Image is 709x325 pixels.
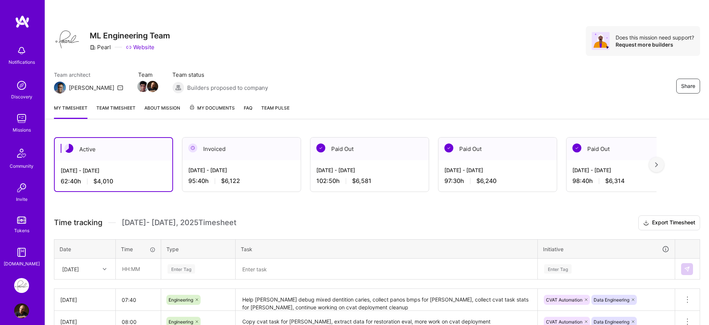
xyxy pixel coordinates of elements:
img: Submit [684,266,690,272]
span: Engineering [169,297,193,303]
div: [DATE] [60,296,109,304]
img: Community [13,144,31,162]
div: Does this mission need support? [616,34,694,41]
span: [DATE] - [DATE] , 2025 Timesheet [122,218,236,227]
img: Invoiced [188,143,197,152]
span: Builders proposed to company [187,84,268,92]
div: Paid Out [310,138,429,160]
span: Team [138,71,157,79]
span: Data Engineering [594,319,629,325]
div: [DATE] - [DATE] [444,166,551,174]
div: Active [55,138,172,161]
span: $6,314 [605,177,625,185]
a: Team Member Avatar [148,80,157,93]
span: $4,010 [93,177,113,185]
i: icon CompanyGray [90,44,96,50]
input: HH:MM [116,259,160,279]
a: Pearl: ML Engineering Team [12,278,31,293]
i: icon Download [643,219,649,227]
span: Team Pulse [261,105,290,111]
img: User Avatar [14,303,29,318]
div: Tokens [14,227,29,234]
img: Pearl: ML Engineering Team [14,278,29,293]
div: [DATE] - [DATE] [572,166,679,174]
div: 97:30 h [444,177,551,185]
div: Time [121,245,156,253]
div: [DATE] - [DATE] [61,167,166,174]
img: bell [14,43,29,58]
span: $6,240 [476,177,496,185]
div: Enter Tag [544,263,572,275]
img: Team Member Avatar [137,81,148,92]
img: guide book [14,245,29,260]
h3: ML Engineering Team [90,31,170,40]
span: CVAT Automation [546,319,582,325]
div: Pearl [90,43,111,51]
span: $6,581 [352,177,371,185]
div: [DATE] [62,265,79,273]
img: tokens [17,217,26,224]
a: FAQ [244,104,252,119]
button: Share [676,79,700,94]
span: Engineering [169,319,193,325]
div: Invoiced [182,138,301,160]
div: [DOMAIN_NAME] [4,260,40,268]
div: Community [10,162,33,170]
div: Enter Tag [167,263,195,275]
div: [DATE] - [DATE] [316,166,423,174]
img: Builders proposed to company [172,82,184,94]
span: Team architect [54,71,123,79]
span: Time tracking [54,218,102,227]
div: Invite [16,195,28,203]
img: discovery [14,78,29,93]
i: icon Mail [117,85,123,91]
div: 102:50 h [316,177,423,185]
span: Data Engineering [594,297,629,303]
span: $6,122 [221,177,240,185]
img: teamwork [14,111,29,126]
div: Paid Out [438,138,557,160]
input: HH:MM [116,290,161,310]
a: Team Member Avatar [138,80,148,93]
div: Notifications [9,58,35,66]
img: Paid Out [316,143,325,152]
div: 98:40 h [572,177,679,185]
span: Share [681,82,695,90]
textarea: Help [PERSON_NAME] debug mixed dentition caries, collect panos bmps for [PERSON_NAME], collect cv... [236,290,537,310]
img: logo [15,15,30,28]
div: Request more builders [616,41,694,48]
a: User Avatar [12,303,31,318]
a: About Mission [144,104,180,119]
img: Invite [14,180,29,195]
a: Team Pulse [261,104,290,119]
img: Paid Out [444,143,453,152]
th: Task [236,239,538,259]
div: 95:40 h [188,177,295,185]
img: Team Architect [54,82,66,94]
div: Discovery [11,93,32,101]
span: Team status [172,71,268,79]
button: Export Timesheet [638,215,700,230]
a: My Documents [189,104,235,119]
a: My timesheet [54,104,87,119]
div: [DATE] - [DATE] [188,166,295,174]
div: Paid Out [566,138,685,160]
img: Paid Out [572,143,581,152]
span: My Documents [189,104,235,112]
span: CVAT Automation [546,297,582,303]
div: 62:40 h [61,177,166,185]
a: Website [126,43,154,51]
div: Missions [13,126,31,134]
th: Date [54,239,116,259]
div: [PERSON_NAME] [69,84,114,92]
img: right [655,162,658,167]
img: Team Member Avatar [147,81,158,92]
i: icon Chevron [103,267,106,271]
div: Initiative [543,245,670,253]
a: Team timesheet [96,104,135,119]
img: Avatar [592,32,610,50]
img: Active [64,144,73,153]
th: Type [161,239,236,259]
img: Company Logo [54,26,81,53]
